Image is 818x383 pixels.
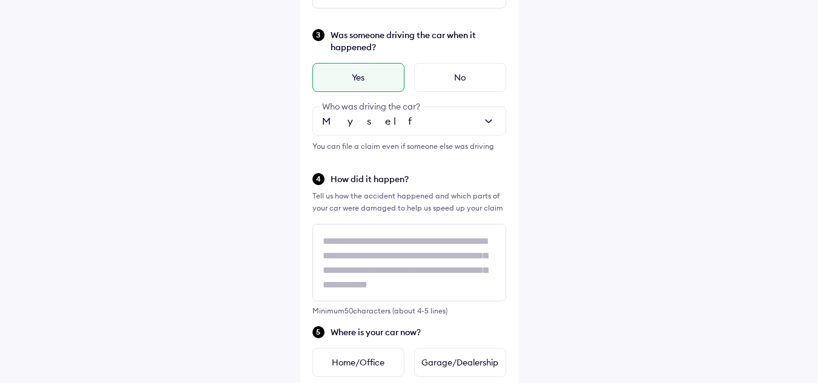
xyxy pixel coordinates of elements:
[414,63,506,92] div: No
[312,140,506,152] div: You can file a claim even if someone else was driving
[312,190,506,214] div: Tell us how the accident happened and which parts of your car were damaged to help us speed up yo...
[331,326,506,338] span: Where is your car now?
[312,306,506,315] div: Minimum 50 characters (about 4-5 lines)
[312,63,404,92] div: Yes
[322,115,422,127] span: Myself
[331,29,506,53] span: Was someone driving the car when it happened?
[312,348,404,377] div: Home/Office
[414,348,506,377] div: Garage/Dealership
[331,173,506,185] span: How did it happen?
